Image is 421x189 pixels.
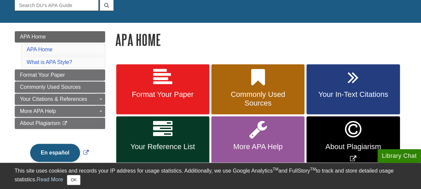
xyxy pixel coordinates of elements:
a: Commonly Used Sources [15,81,105,93]
span: About Plagiarism [20,120,61,126]
span: More APA Help [20,108,56,114]
span: Commonly Used Sources [216,90,299,108]
a: Your Reference List [116,116,209,168]
span: Your In-Text Citations [311,90,395,99]
span: About Plagiarism [311,142,395,151]
i: This link opens in a new window [62,121,68,126]
a: What is APA Style? [27,59,72,65]
span: More APA Help [216,142,299,151]
button: Close [67,175,80,185]
span: Commonly Used Sources [20,84,81,90]
button: Library Chat [377,149,421,163]
button: En español [30,144,80,162]
a: Format Your Paper [15,69,105,81]
span: Format Your Paper [121,90,204,99]
span: APA Home [20,34,46,40]
sup: TM [273,167,278,172]
span: Your Reference List [121,142,204,151]
a: More APA Help [15,106,105,117]
span: Format Your Paper [20,72,65,78]
sup: TM [310,167,316,172]
a: Link opens in new window [28,150,90,155]
a: Your Citations & References [15,93,105,105]
h1: APA Home [115,31,407,48]
a: Your In-Text Citations [306,64,400,115]
a: Link opens in new window [306,116,400,168]
a: APA Home [27,47,53,52]
a: About Plagiarism [15,118,105,129]
a: Commonly Used Sources [211,64,304,115]
div: This site uses cookies and records your IP address for usage statistics. Additionally, we use Goo... [15,167,407,185]
a: Format Your Paper [116,64,209,115]
a: Read More [37,177,63,182]
span: Your Citations & References [20,96,87,102]
div: Guide Page Menu [15,31,105,173]
a: More APA Help [211,116,304,168]
a: APA Home [15,31,105,43]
